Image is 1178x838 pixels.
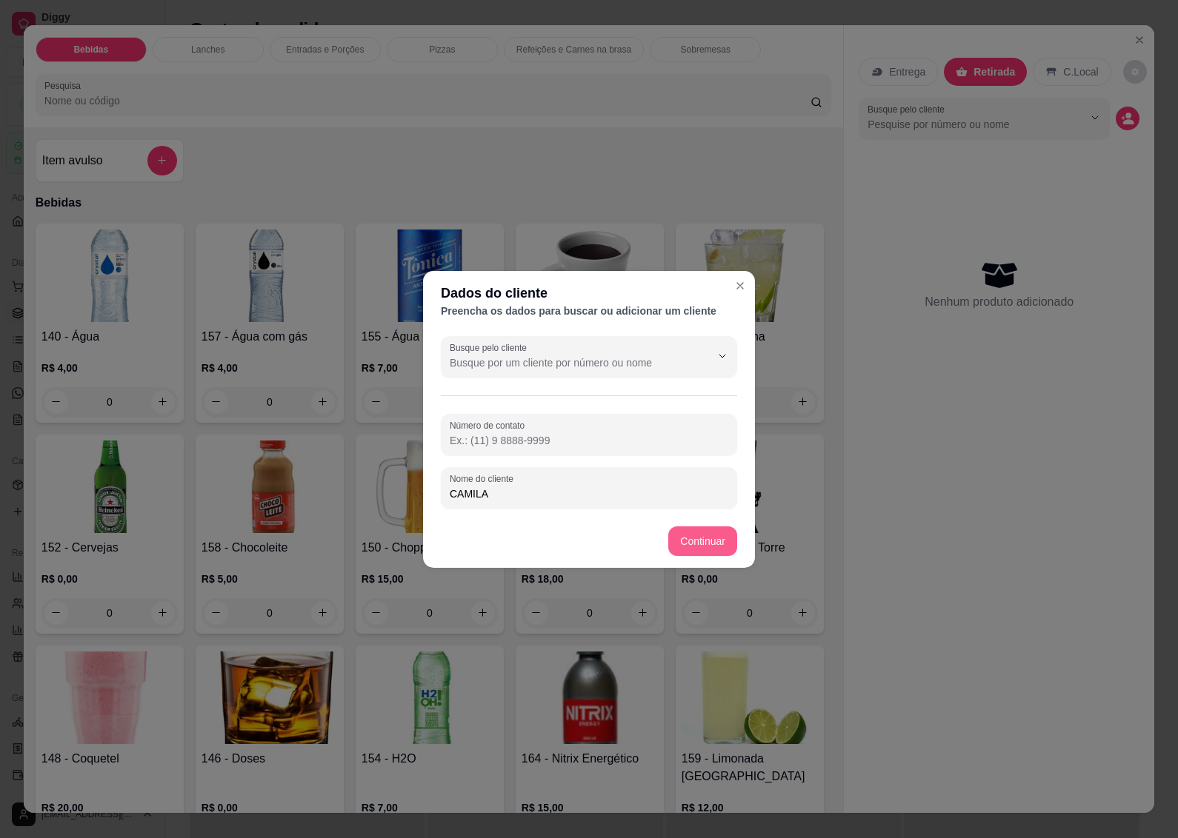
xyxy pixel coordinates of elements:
label: Número de contato [450,419,530,432]
input: Busque pelo cliente [450,355,687,370]
button: Continuar [668,526,737,556]
label: Busque pelo cliente [450,341,532,354]
label: Nome do cliente [450,472,519,485]
input: Número de contato [450,433,728,448]
div: Preencha os dados para buscar ou adicionar um cliente [441,304,737,318]
div: Dados do cliente [441,283,737,304]
button: Show suggestions [711,344,734,368]
input: Nome do cliente [450,486,728,501]
button: Close [728,274,752,298]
